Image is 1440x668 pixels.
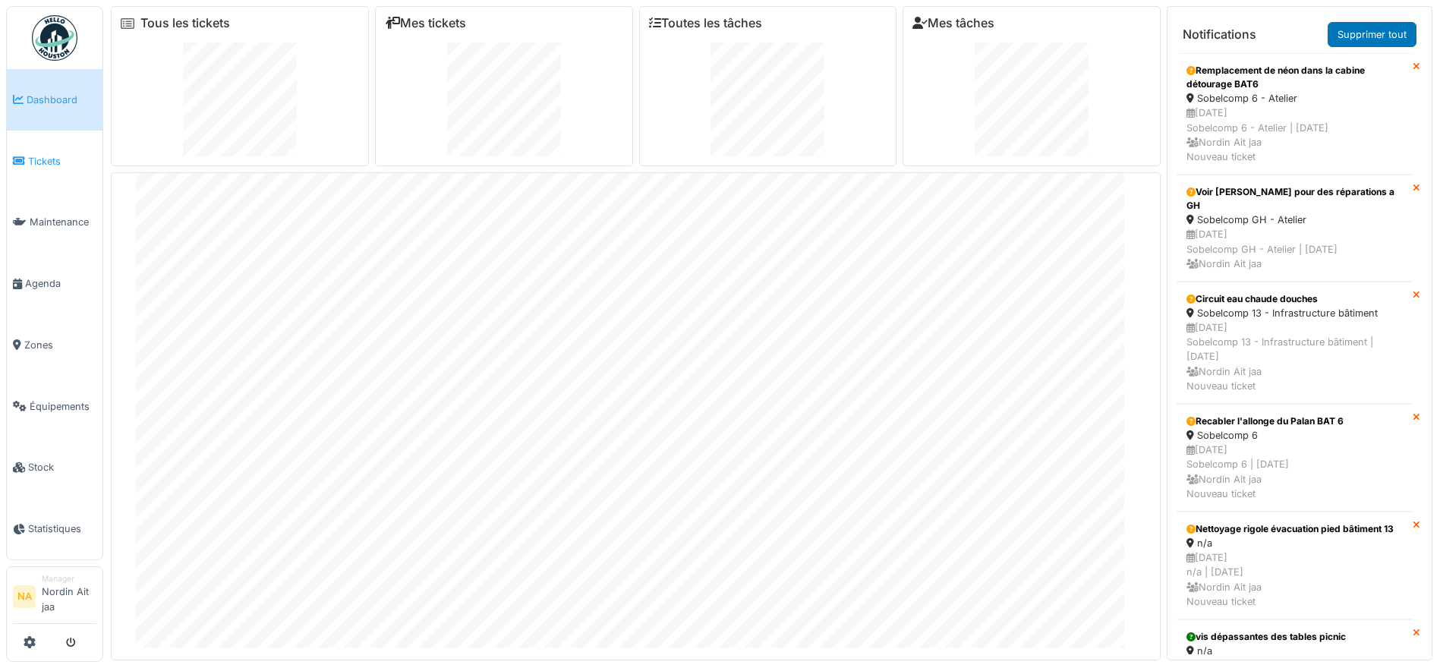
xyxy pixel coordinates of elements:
[1183,27,1256,42] h6: Notifications
[25,276,96,291] span: Agenda
[1186,64,1403,91] div: Remplacement de néon dans la cabine détourage BAT6
[30,215,96,229] span: Maintenance
[7,437,102,499] a: Stock
[42,573,96,620] li: Nordin Ait jaa
[1186,292,1403,306] div: Circuit eau chaude douches
[32,15,77,61] img: Badge_color-CXgf-gQk.svg
[28,521,96,536] span: Statistiques
[1186,550,1403,609] div: [DATE] n/a | [DATE] Nordin Ait jaa Nouveau ticket
[1186,227,1403,271] div: [DATE] Sobelcomp GH - Atelier | [DATE] Nordin Ait jaa
[385,16,466,30] a: Mes tickets
[27,93,96,107] span: Dashboard
[7,376,102,437] a: Équipements
[7,498,102,559] a: Statistiques
[912,16,994,30] a: Mes tâches
[1186,644,1403,658] div: n/a
[1186,630,1403,644] div: vis dépassantes des tables picnic
[1186,536,1403,550] div: n/a
[1177,53,1413,175] a: Remplacement de néon dans la cabine détourage BAT6 Sobelcomp 6 - Atelier [DATE]Sobelcomp 6 - Atel...
[649,16,762,30] a: Toutes les tâches
[1177,512,1413,619] a: Nettoyage rigole évacuation pied bâtiment 13 n/a [DATE]n/a | [DATE] Nordin Ait jaaNouveau ticket
[7,69,102,131] a: Dashboard
[1186,522,1403,536] div: Nettoyage rigole évacuation pied bâtiment 13
[1186,414,1403,428] div: Recabler l'allonge du Palan BAT 6
[24,338,96,352] span: Zones
[1186,306,1403,320] div: Sobelcomp 13 - Infrastructure bâtiment
[1186,213,1403,227] div: Sobelcomp GH - Atelier
[28,460,96,474] span: Stock
[7,253,102,314] a: Agenda
[1177,175,1413,282] a: Voir [PERSON_NAME] pour des réparations a GH Sobelcomp GH - Atelier [DATE]Sobelcomp GH - Atelier ...
[1328,22,1416,47] a: Supprimer tout
[7,314,102,376] a: Zones
[28,154,96,169] span: Tickets
[1186,106,1403,164] div: [DATE] Sobelcomp 6 - Atelier | [DATE] Nordin Ait jaa Nouveau ticket
[1186,185,1403,213] div: Voir [PERSON_NAME] pour des réparations a GH
[1177,282,1413,404] a: Circuit eau chaude douches Sobelcomp 13 - Infrastructure bâtiment [DATE]Sobelcomp 13 - Infrastruc...
[13,573,96,624] a: NA ManagerNordin Ait jaa
[1186,428,1403,443] div: Sobelcomp 6
[1186,320,1403,393] div: [DATE] Sobelcomp 13 - Infrastructure bâtiment | [DATE] Nordin Ait jaa Nouveau ticket
[1177,404,1413,512] a: Recabler l'allonge du Palan BAT 6 Sobelcomp 6 [DATE]Sobelcomp 6 | [DATE] Nordin Ait jaaNouveau ti...
[30,399,96,414] span: Équipements
[7,192,102,254] a: Maintenance
[140,16,230,30] a: Tous les tickets
[1186,91,1403,106] div: Sobelcomp 6 - Atelier
[1186,443,1403,501] div: [DATE] Sobelcomp 6 | [DATE] Nordin Ait jaa Nouveau ticket
[7,131,102,192] a: Tickets
[13,585,36,608] li: NA
[42,573,96,584] div: Manager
